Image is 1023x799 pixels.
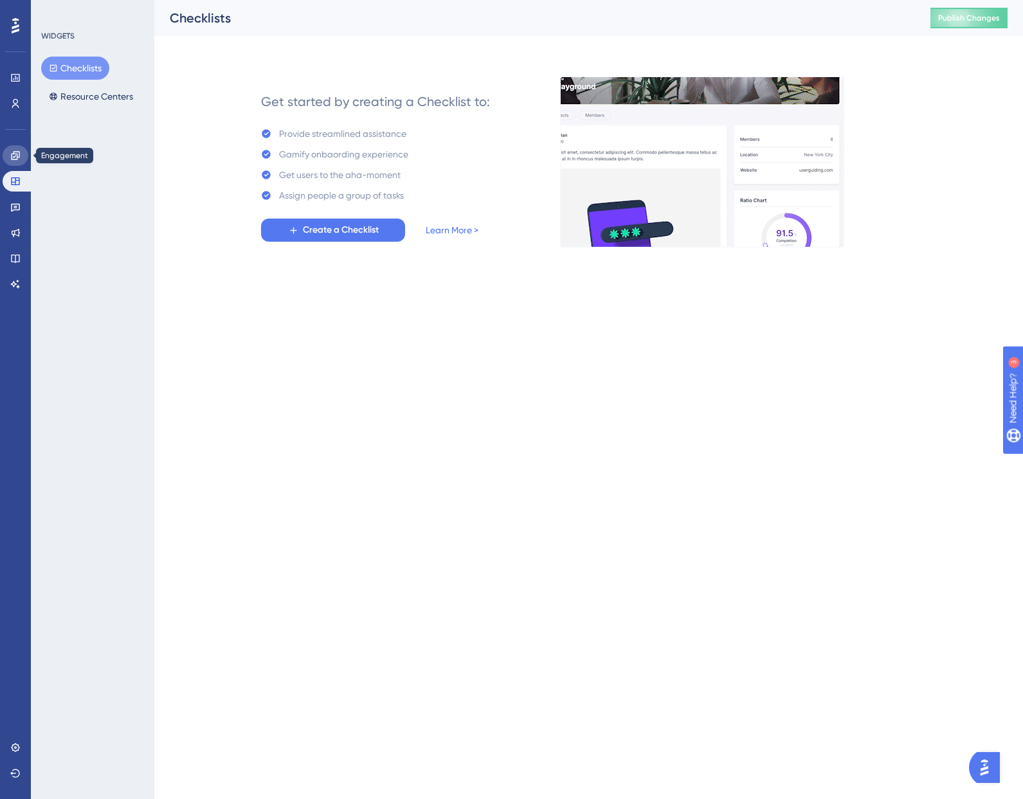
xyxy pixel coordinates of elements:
span: Publish Changes [938,13,1000,23]
button: Resource Centers [41,85,141,108]
iframe: UserGuiding AI Assistant Launcher [969,748,1008,787]
div: 3 [89,6,93,17]
span: Need Help? [30,3,80,19]
span: Create a Checklist [303,222,379,238]
div: Checklists [170,9,898,27]
button: Checklists [41,57,109,80]
img: e28e67207451d1beac2d0b01ddd05b56.gif [560,76,844,247]
a: Learn More > [426,222,478,238]
div: Assign people a group of tasks [279,188,404,203]
div: Get users to the aha-moment [279,167,401,183]
div: Provide streamlined assistance [279,126,406,141]
div: WIDGETS [41,31,75,41]
button: Create a Checklist [261,219,405,242]
button: Publish Changes [930,8,1008,28]
div: Get started by creating a Checklist to: [261,93,490,111]
div: Gamify onbaording experience [279,147,408,162]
